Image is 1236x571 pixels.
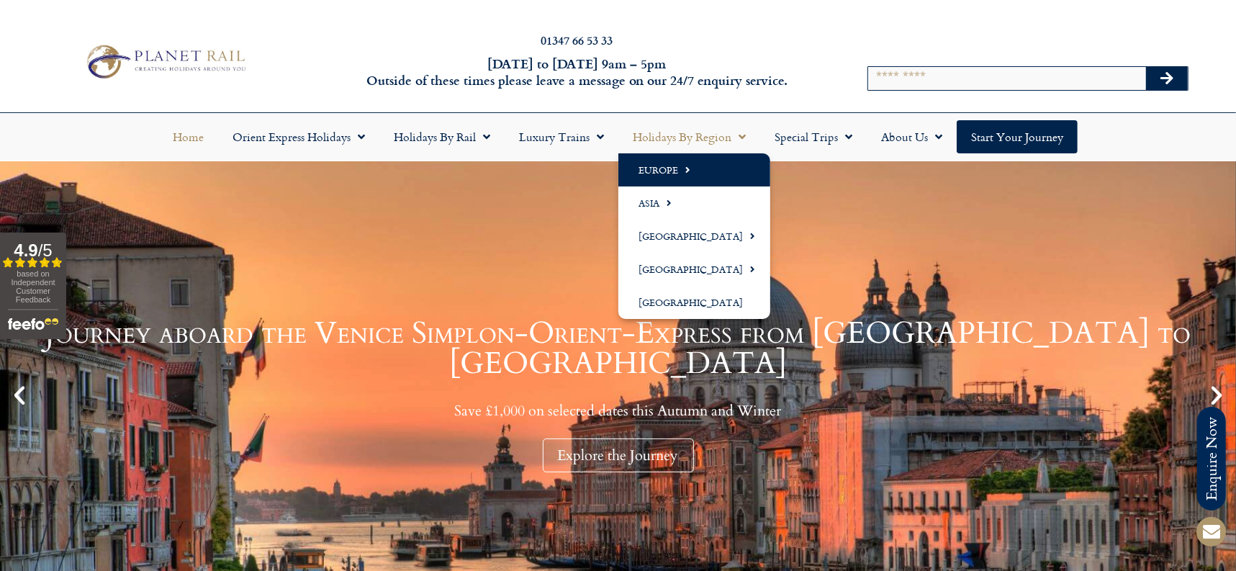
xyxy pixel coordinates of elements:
a: 01347 66 53 33 [541,32,613,48]
p: Save £1,000 on selected dates this Autumn and Winter [36,402,1200,420]
a: Holidays by Region [618,120,760,153]
a: Orient Express Holidays [218,120,379,153]
img: Planet Rail Train Holidays Logo [80,41,250,83]
h1: Journey aboard the Venice Simplon-Orient-Express from [GEOGRAPHIC_DATA] to [GEOGRAPHIC_DATA] [36,318,1200,379]
a: Start your Journey [957,120,1078,153]
a: [GEOGRAPHIC_DATA] [618,286,770,319]
nav: Menu [7,120,1229,153]
a: Special Trips [760,120,867,153]
div: Previous slide [7,383,32,408]
div: Next slide [1204,383,1229,408]
button: Search [1146,67,1188,90]
div: Explore the Journey [543,439,694,472]
a: About Us [867,120,957,153]
a: Home [158,120,218,153]
a: Holidays by Rail [379,120,505,153]
a: Asia [618,186,770,220]
a: Luxury Trains [505,120,618,153]
a: [GEOGRAPHIC_DATA] [618,253,770,286]
a: [GEOGRAPHIC_DATA] [618,220,770,253]
h6: [DATE] to [DATE] 9am – 5pm Outside of these times please leave a message on our 24/7 enquiry serv... [333,55,821,89]
a: Europe [618,153,770,186]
